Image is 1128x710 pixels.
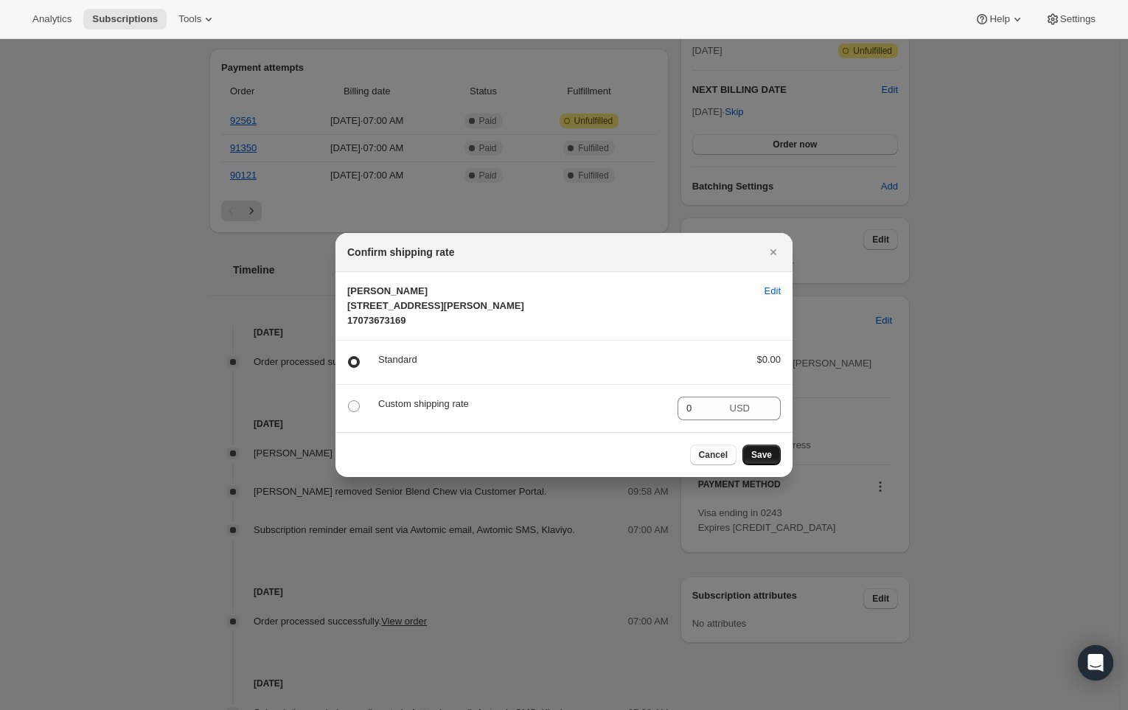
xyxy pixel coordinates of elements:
span: Subscriptions [92,13,158,25]
button: Edit [756,279,790,303]
button: Save [742,445,781,465]
span: Tools [178,13,201,25]
span: Edit [765,284,781,299]
span: $0.00 [756,354,781,365]
button: Tools [170,9,225,29]
button: Settings [1037,9,1104,29]
p: Custom shipping rate [378,397,666,411]
span: Save [751,449,772,461]
span: Help [989,13,1009,25]
button: Close [763,242,784,262]
span: Analytics [32,13,72,25]
h2: Confirm shipping rate [347,245,454,260]
button: Analytics [24,9,80,29]
button: Cancel [690,445,737,465]
span: Cancel [699,449,728,461]
span: USD [730,403,750,414]
div: Open Intercom Messenger [1078,645,1113,681]
button: Help [966,9,1033,29]
button: Subscriptions [83,9,167,29]
span: [PERSON_NAME] [STREET_ADDRESS][PERSON_NAME] 17073673169 [347,285,524,326]
span: Settings [1060,13,1096,25]
p: Standard [378,352,733,367]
